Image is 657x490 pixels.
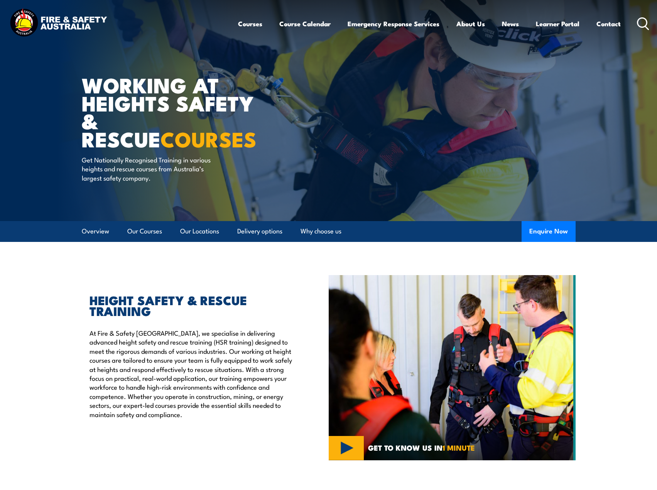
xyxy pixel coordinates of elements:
[90,328,293,419] p: At Fire & Safety [GEOGRAPHIC_DATA], we specialise in delivering advanced height safety and rescue...
[82,76,272,148] h1: WORKING AT HEIGHTS SAFETY & RESCUE
[90,294,293,316] h2: HEIGHT SAFETY & RESCUE TRAINING
[180,221,219,242] a: Our Locations
[82,221,109,242] a: Overview
[443,442,475,453] strong: 1 MINUTE
[160,122,257,154] strong: COURSES
[82,155,223,182] p: Get Nationally Recognised Training in various heights and rescue courses from Australia’s largest...
[522,221,576,242] button: Enquire Now
[301,221,341,242] a: Why choose us
[237,221,282,242] a: Delivery options
[596,14,621,34] a: Contact
[536,14,579,34] a: Learner Portal
[238,14,262,34] a: Courses
[456,14,485,34] a: About Us
[127,221,162,242] a: Our Courses
[279,14,331,34] a: Course Calendar
[348,14,439,34] a: Emergency Response Services
[368,444,475,451] span: GET TO KNOW US IN
[329,275,576,460] img: Fire & Safety Australia offer working at heights courses and training
[502,14,519,34] a: News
